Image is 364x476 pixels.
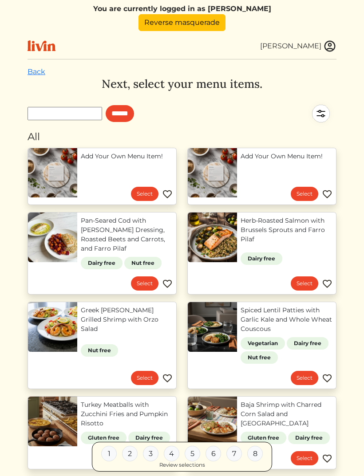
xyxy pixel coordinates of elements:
[322,189,332,200] img: Favorite menu item
[260,41,321,51] div: [PERSON_NAME]
[291,371,318,385] a: Select
[92,442,272,472] a: 1 2 3 4 5 6 7 8 Review selections
[162,373,173,384] img: Favorite menu item
[131,371,158,385] a: Select
[162,279,173,289] img: Favorite menu item
[81,306,173,334] a: Greek [PERSON_NAME] Grilled Shrimp with Orzo Salad
[143,446,158,461] div: 3
[122,446,138,461] div: 2
[164,446,179,461] div: 4
[28,67,45,76] a: Back
[291,276,318,291] a: Select
[81,216,173,253] a: Pan-Seared Cod with [PERSON_NAME] Dressing, Roasted Beets and Carrots, and Farro Pilaf
[241,400,332,428] a: Baja Shrimp with Charred Corn Salad and [GEOGRAPHIC_DATA]
[247,446,263,461] div: 8
[138,14,226,31] a: Reverse masquerade
[322,373,332,384] img: Favorite menu item
[131,276,158,291] a: Select
[241,152,332,161] a: Add Your Own Menu Item!
[322,279,332,289] img: Favorite menu item
[323,39,336,53] img: user_account-e6e16d2ec92f44fc35f99ef0dc9cddf60790bfa021a6ecb1c896eb5d2907b31c.svg
[131,187,158,201] a: Select
[305,98,336,129] img: filter-5a7d962c2457a2d01fc3f3b070ac7679cf81506dd4bc827d76cf1eb68fb85cd7.svg
[101,446,117,461] div: 1
[81,152,173,161] a: Add Your Own Menu Item!
[81,400,173,428] a: Turkey Meatballs with Zucchini Fries and Pumpkin Risotto
[28,77,336,91] h3: Next, select your menu items.
[241,306,332,334] a: Spiced Lentil Patties with Garlic Kale and Whole Wheat Couscous
[185,446,200,461] div: 5
[291,187,318,201] a: Select
[162,189,173,200] img: Favorite menu item
[226,446,242,461] div: 7
[241,216,332,244] a: Herb-Roasted Salmon with Brussels Sprouts and Farro Pilaf
[28,40,55,51] img: livin-logo-a0d97d1a881af30f6274990eb6222085a2533c92bbd1e4f22c21b4f0d0e3210c.svg
[206,446,221,461] div: 6
[28,129,336,144] div: All
[159,461,205,469] div: Review selections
